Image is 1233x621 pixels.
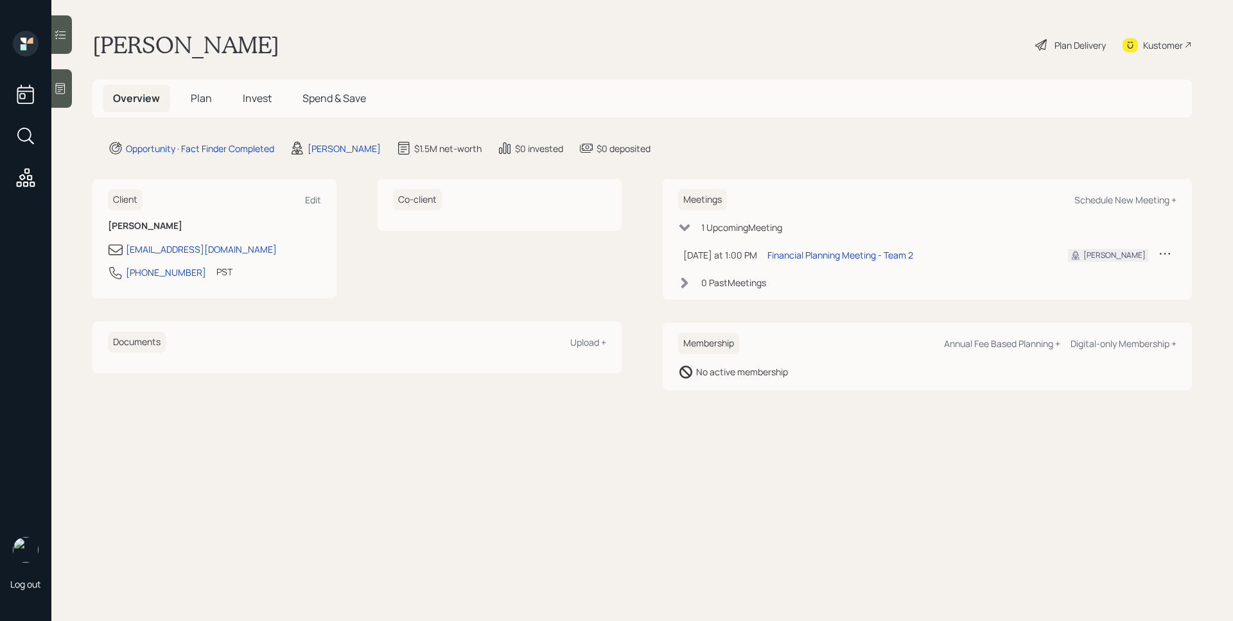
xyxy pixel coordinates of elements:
div: [PHONE_NUMBER] [126,266,206,279]
h6: Client [108,189,143,210]
div: 0 Past Meeting s [701,276,766,289]
div: Annual Fee Based Planning + [944,337,1060,350]
div: $1.5M net-worth [414,142,482,155]
div: $0 deposited [597,142,651,155]
h6: Co-client [393,189,442,210]
div: [EMAIL_ADDRESS][DOMAIN_NAME] [126,242,277,256]
div: [PERSON_NAME] [1083,250,1146,261]
img: james-distasi-headshot.png [13,537,39,563]
div: Plan Delivery [1054,38,1106,52]
div: Kustomer [1143,38,1183,52]
div: $0 invested [515,142,563,155]
div: 1 Upcoming Meeting [701,221,782,234]
div: [PERSON_NAME] [308,142,381,155]
span: Plan [191,91,212,105]
div: Financial Planning Meeting - Team 2 [767,248,913,262]
div: Upload + [570,336,606,348]
h6: Documents [108,332,166,353]
span: Overview [113,91,160,105]
div: PST [216,265,232,278]
div: Digital-only Membership + [1071,337,1176,350]
h1: [PERSON_NAME] [92,31,279,59]
div: Log out [10,578,41,590]
h6: Membership [678,333,739,354]
div: Edit [305,194,321,206]
div: [DATE] at 1:00 PM [683,248,757,262]
h6: [PERSON_NAME] [108,221,321,232]
div: Opportunity · Fact Finder Completed [126,142,274,155]
span: Invest [243,91,272,105]
h6: Meetings [678,189,727,210]
span: Spend & Save [302,91,366,105]
div: No active membership [696,365,788,379]
div: Schedule New Meeting + [1074,194,1176,206]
